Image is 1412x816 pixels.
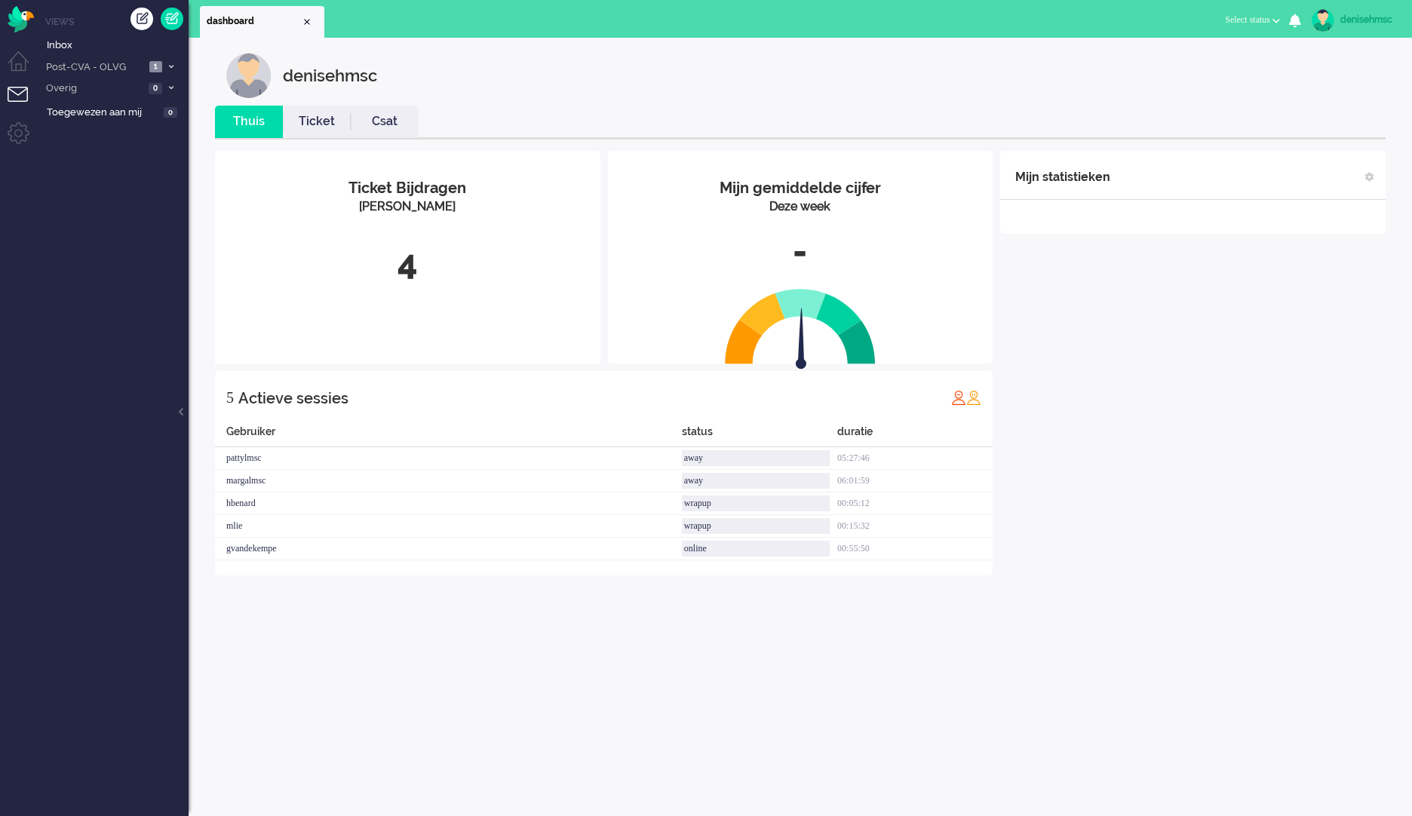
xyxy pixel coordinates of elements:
[44,36,189,53] a: Inbox
[215,470,682,492] div: margalmsc
[682,450,830,466] div: away
[1309,9,1397,32] a: denisehmsc
[351,113,419,130] a: Csat
[238,383,348,413] div: Actieve sessies
[1340,12,1397,27] div: denisehmsc
[226,198,589,216] div: [PERSON_NAME]
[301,16,313,28] div: Close tab
[1216,5,1289,38] li: Select status
[164,107,177,118] span: 0
[8,87,41,121] li: Tickets menu
[837,424,993,447] div: duratie
[207,15,301,28] span: dashboard
[149,61,162,72] span: 1
[1015,162,1110,192] div: Mijn statistieken
[215,106,283,138] li: Thuis
[130,8,153,30] div: Creëer ticket
[215,538,682,560] div: gvandekempe
[837,447,993,470] div: 05:27:46
[682,424,837,447] div: status
[682,541,830,557] div: online
[619,177,982,199] div: Mijn gemiddelde cijfer
[283,113,351,130] a: Ticket
[215,424,682,447] div: Gebruiker
[725,288,876,364] img: semi_circle.svg
[682,495,830,511] div: wrapup
[226,177,589,199] div: Ticket Bijdragen
[226,382,234,413] div: 5
[8,6,34,32] img: flow_omnibird.svg
[837,515,993,538] div: 00:15:32
[1216,9,1289,31] button: Select status
[45,15,189,28] li: Views
[283,106,351,138] li: Ticket
[215,113,283,130] a: Thuis
[226,238,589,288] div: 4
[682,473,830,489] div: away
[1225,14,1270,25] span: Select status
[837,538,993,560] div: 00:55:50
[226,53,272,98] img: customer.svg
[619,198,982,216] div: Deze week
[44,81,144,96] span: Overig
[966,390,981,405] img: profile_orange.svg
[47,106,159,120] span: Toegewezen aan mij
[769,308,833,373] img: arrow.svg
[215,492,682,515] div: hbenard
[47,38,189,53] span: Inbox
[1312,9,1334,32] img: avatar
[8,51,41,85] li: Dashboard menu
[200,6,324,38] li: Dashboard
[283,53,377,98] div: denisehmsc
[44,103,189,120] a: Toegewezen aan mij 0
[8,10,34,21] a: Omnidesk
[619,227,982,277] div: -
[161,8,183,30] a: Quick Ticket
[149,83,162,94] span: 0
[215,515,682,538] div: mlie
[837,492,993,515] div: 00:05:12
[682,518,830,534] div: wrapup
[351,106,419,138] li: Csat
[215,447,682,470] div: pattylmsc
[8,122,41,156] li: Admin menu
[837,470,993,492] div: 06:01:59
[951,390,966,405] img: profile_red.svg
[44,60,145,75] span: Post-CVA - OLVG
